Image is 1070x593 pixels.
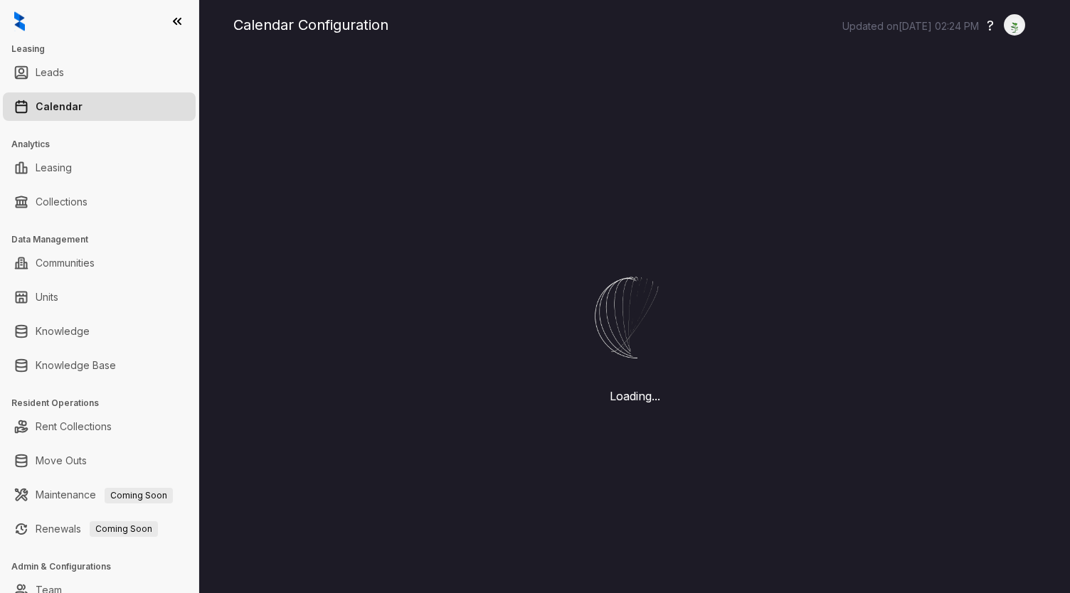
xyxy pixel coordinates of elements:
[14,11,25,31] img: logo
[36,515,158,543] a: RenewalsComing Soon
[3,351,196,380] li: Knowledge Base
[3,317,196,346] li: Knowledge
[610,389,660,403] div: Loading...
[36,317,90,346] a: Knowledge
[36,58,64,87] a: Leads
[3,249,196,277] li: Communities
[11,560,198,573] h3: Admin & Configurations
[3,154,196,182] li: Leasing
[3,515,196,543] li: Renewals
[105,488,173,503] span: Coming Soon
[3,283,196,311] li: Units
[3,92,196,121] li: Calendar
[36,249,95,277] a: Communities
[3,447,196,475] li: Move Outs
[3,481,196,509] li: Maintenance
[11,138,198,151] h3: Analytics
[3,58,196,87] li: Leads
[1005,18,1024,33] img: UserAvatar
[90,521,158,537] span: Coming Soon
[842,19,979,33] p: Updated on [DATE] 02:24 PM
[11,397,198,410] h3: Resident Operations
[36,92,83,121] a: Calendar
[233,14,1036,36] div: Calendar Configuration
[987,15,994,36] button: ?
[36,351,116,380] a: Knowledge Base
[36,283,58,311] a: Units
[3,188,196,216] li: Collections
[11,233,198,246] h3: Data Management
[36,447,87,475] a: Move Outs
[3,412,196,441] li: Rent Collections
[36,154,72,182] a: Leasing
[36,188,88,216] a: Collections
[36,412,112,441] a: Rent Collections
[11,43,198,55] h3: Leasing
[563,247,706,389] img: Loader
